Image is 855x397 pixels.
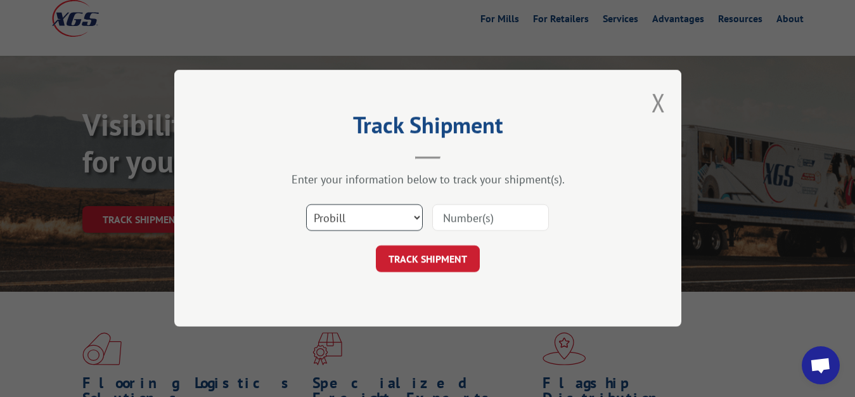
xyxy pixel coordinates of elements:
button: Close modal [652,86,665,119]
h2: Track Shipment [238,116,618,140]
button: TRACK SHIPMENT [376,246,480,273]
div: Enter your information below to track your shipment(s). [238,172,618,187]
div: Open chat [802,346,840,384]
input: Number(s) [432,205,549,231]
